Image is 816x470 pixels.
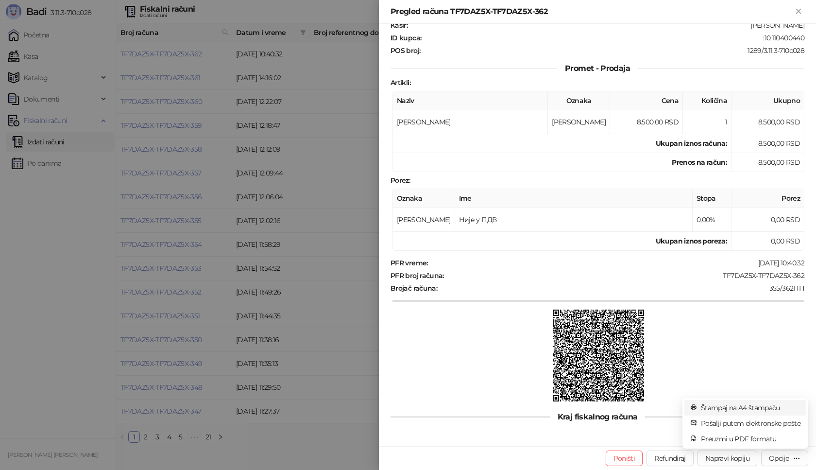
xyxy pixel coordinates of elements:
[393,91,548,110] th: Naziv
[697,451,757,466] button: Napravi kopiju
[391,46,420,55] strong: POS broj :
[391,78,410,87] strong: Artikli :
[793,6,804,17] button: Zatvori
[701,418,800,429] span: Pošalji putem elektronske pošte
[391,271,444,280] strong: PFR broj računa :
[656,237,727,245] strong: Ukupan iznos poreza:
[646,451,694,466] button: Refundiraj
[455,208,693,232] td: Није у ПДВ
[731,189,804,208] th: Porez
[705,454,749,463] span: Napravi kopiju
[731,208,804,232] td: 0,00 RSD
[438,284,805,293] div: 355/362ПП
[610,110,683,134] td: 8.500,00 RSD
[391,176,410,185] strong: Porez :
[393,110,548,134] td: [PERSON_NAME]
[391,21,408,30] strong: Kasir :
[422,34,805,42] div: :10:110400440
[731,153,804,172] td: 8.500,00 RSD
[656,139,727,148] strong: Ukupan iznos računa :
[408,21,805,30] div: [PERSON_NAME]
[391,284,437,293] strong: Brojač računa :
[557,64,638,73] span: Promet - Prodaja
[445,271,805,280] div: TF7DAZ5X-TF7DAZ5X-362
[701,402,800,413] span: Štampaj na A4 štampaču
[693,189,731,208] th: Stopa
[548,91,610,110] th: Oznaka
[553,310,645,401] img: QR kod
[683,110,731,134] td: 1
[393,189,455,208] th: Oznaka
[761,451,808,466] button: Opcije
[455,189,693,208] th: Ime
[391,34,421,42] strong: ID kupca :
[769,454,789,463] div: Opcije
[731,110,804,134] td: 8.500,00 RSD
[731,91,804,110] th: Ukupno
[393,208,455,232] td: [PERSON_NAME]
[731,232,804,251] td: 0,00 RSD
[391,259,428,267] strong: PFR vreme :
[548,110,610,134] td: [PERSON_NAME]
[421,46,805,55] div: 1289/3.11.3-710c028
[429,259,805,267] div: [DATE] 10:40:32
[731,134,804,153] td: 8.500,00 RSD
[693,208,731,232] td: 0,00%
[391,6,793,17] div: Pregled računa TF7DAZ5X-TF7DAZ5X-362
[672,158,727,167] strong: Prenos na račun :
[606,451,643,466] button: Poništi
[550,412,646,421] span: Kraj fiskalnog računa
[701,434,800,444] span: Preuzmi u PDF formatu
[610,91,683,110] th: Cena
[683,91,731,110] th: Količina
